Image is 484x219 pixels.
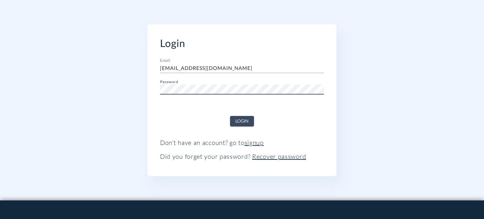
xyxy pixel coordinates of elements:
[160,139,324,147] p: Don't have an account? go to
[245,139,264,147] a: signup
[235,117,249,125] span: Login
[160,153,324,160] p: Did you forget your password?
[160,37,324,49] h2: Login
[160,80,178,84] label: Password
[160,58,170,62] label: Email
[252,153,306,160] a: Recover password
[230,116,254,126] button: Login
